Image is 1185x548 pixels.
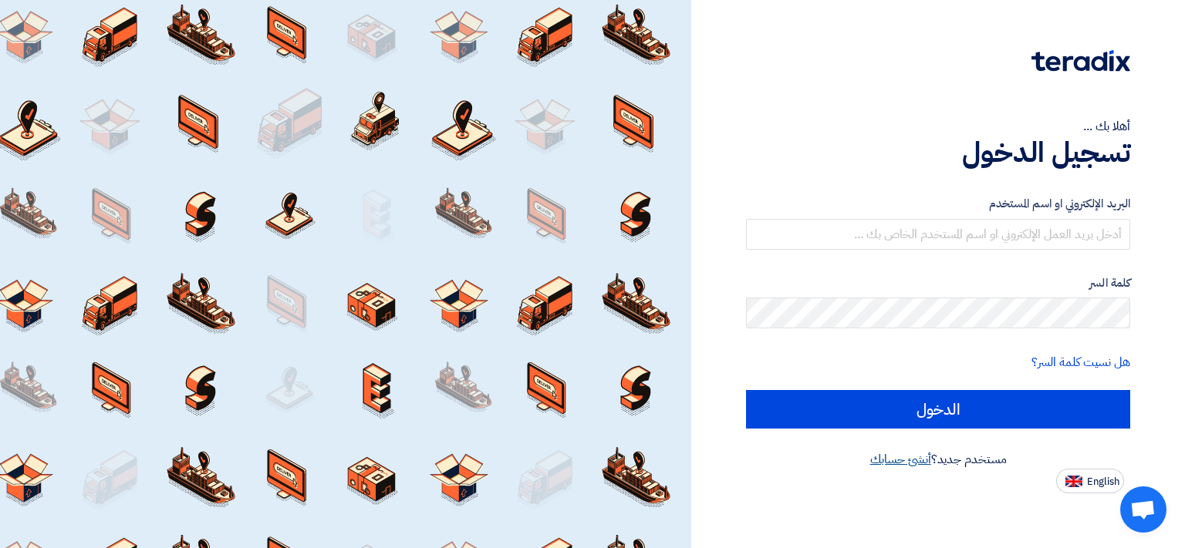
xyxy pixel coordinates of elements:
h1: تسجيل الدخول [746,136,1130,170]
input: أدخل بريد العمل الإلكتروني او اسم المستخدم الخاص بك ... [746,219,1130,250]
label: البريد الإلكتروني او اسم المستخدم [746,195,1130,213]
div: مستخدم جديد؟ [746,450,1130,469]
img: Teradix logo [1031,50,1130,72]
input: الدخول [746,390,1130,429]
a: هل نسيت كلمة السر؟ [1031,353,1130,371]
button: English [1056,469,1124,493]
div: أهلا بك ... [746,117,1130,136]
label: كلمة السر [746,274,1130,292]
img: en-US.png [1065,476,1082,487]
div: دردشة مفتوحة [1120,486,1166,533]
a: أنشئ حسابك [870,450,931,469]
span: English [1087,476,1119,487]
